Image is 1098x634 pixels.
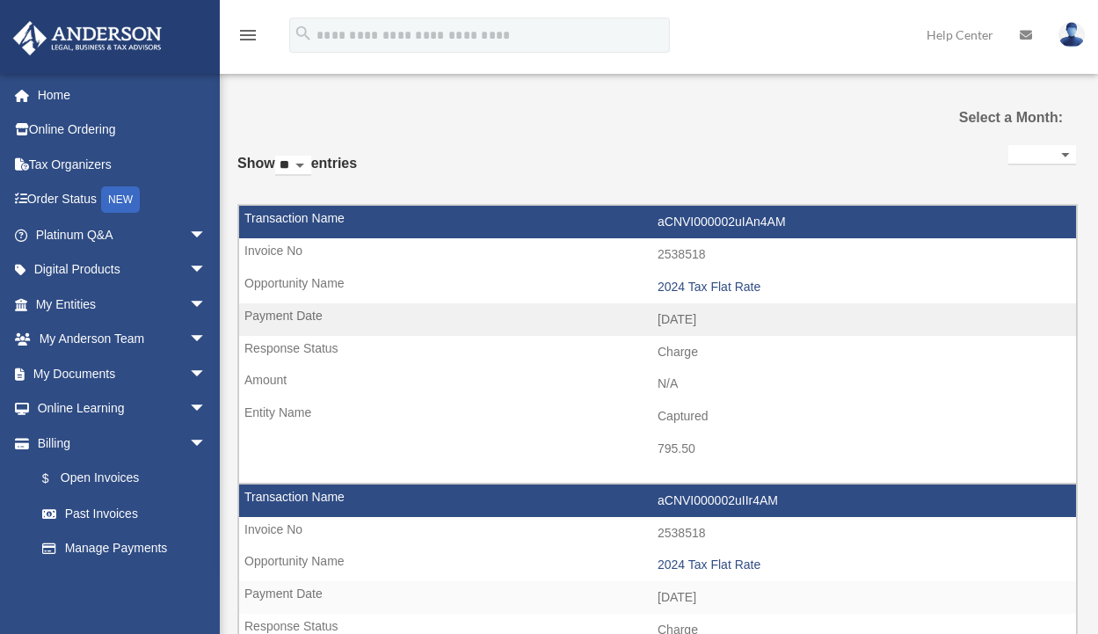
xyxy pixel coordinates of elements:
a: My Documentsarrow_drop_down [12,356,233,391]
td: aCNVI000002uIAn4AM [239,206,1076,239]
div: 2024 Tax Flat Rate [658,557,1067,572]
td: 2538518 [239,238,1076,272]
span: arrow_drop_down [189,356,224,392]
td: Captured [239,400,1076,434]
i: menu [237,25,258,46]
a: My Anderson Teamarrow_drop_down [12,322,233,357]
td: N/A [239,368,1076,401]
a: Online Learningarrow_drop_down [12,391,233,426]
a: Past Invoices [25,496,224,531]
div: 2024 Tax Flat Rate [658,280,1067,295]
select: Showentries [275,156,311,176]
span: arrow_drop_down [189,426,224,462]
a: Home [12,77,233,113]
span: $ [52,468,61,490]
span: arrow_drop_down [189,252,224,288]
a: Billingarrow_drop_down [12,426,233,461]
a: Manage Payments [25,531,233,566]
a: menu [237,31,258,46]
a: Digital Productsarrow_drop_down [12,252,233,288]
label: Show entries [237,151,357,193]
td: 795.50 [239,433,1076,466]
td: 2538518 [239,517,1076,550]
a: Tax Organizers [12,147,233,182]
td: [DATE] [239,581,1076,615]
label: Select a Month: [949,106,1063,130]
td: [DATE] [239,303,1076,337]
a: $Open Invoices [25,461,233,497]
img: Anderson Advisors Platinum Portal [8,21,167,55]
img: User Pic [1058,22,1085,47]
a: Online Ordering [12,113,233,148]
td: Charge [239,336,1076,369]
a: Events Calendar [12,565,233,601]
a: Platinum Q&Aarrow_drop_down [12,217,233,252]
td: aCNVI000002uIIr4AM [239,485,1076,518]
span: arrow_drop_down [189,322,224,358]
div: NEW [101,186,140,213]
span: arrow_drop_down [189,287,224,323]
a: My Entitiesarrow_drop_down [12,287,233,322]
span: arrow_drop_down [189,391,224,427]
a: Order StatusNEW [12,182,233,218]
i: search [294,24,313,43]
span: arrow_drop_down [189,217,224,253]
